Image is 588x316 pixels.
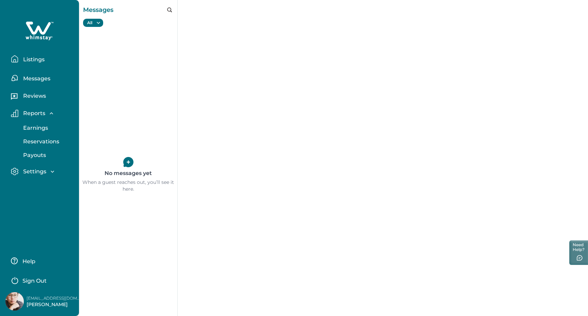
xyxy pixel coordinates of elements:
[11,110,74,117] button: Reports
[27,301,81,308] p: [PERSON_NAME]
[21,152,46,159] p: Payouts
[21,125,48,131] p: Earnings
[5,292,24,311] img: Whimstay Host
[11,90,74,104] button: Reviews
[22,278,47,284] p: Sign Out
[11,254,71,268] button: Help
[21,93,46,99] p: Reviews
[83,19,103,27] button: All
[11,121,74,162] div: Reports
[16,135,78,148] button: Reservations
[79,179,177,192] p: When a guest reaches out, you’ll see it here.
[21,138,59,145] p: Reservations
[16,148,78,162] button: Payouts
[167,7,172,12] button: search-icon
[11,71,74,85] button: Messages
[11,273,71,287] button: Sign Out
[21,110,45,117] p: Reports
[20,258,35,265] p: Help
[27,295,81,302] p: [EMAIL_ADDRESS][DOMAIN_NAME]
[21,75,50,82] p: Messages
[21,56,45,63] p: Listings
[11,52,74,66] button: Listings
[21,168,46,175] p: Settings
[16,121,78,135] button: Earnings
[105,167,152,179] p: No messages yet
[83,5,113,15] p: Messages
[11,168,74,175] button: Settings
